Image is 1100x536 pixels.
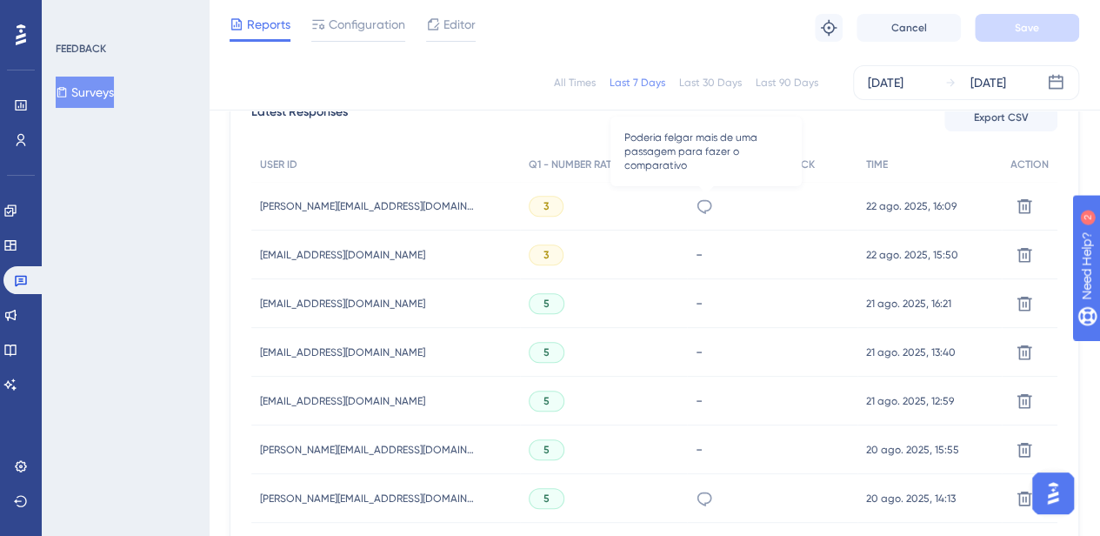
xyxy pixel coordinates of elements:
[868,72,903,93] div: [DATE]
[1015,21,1039,35] span: Save
[696,295,849,312] div: -
[543,199,549,213] span: 3
[696,441,849,458] div: -
[41,4,109,25] span: Need Help?
[974,111,1029,124] span: Export CSV
[260,248,425,262] span: [EMAIL_ADDRESS][DOMAIN_NAME]
[624,131,788,172] span: Poderia felgar mais de uma passagem para fazer o comparativo
[975,14,1079,42] button: Save
[260,297,425,311] span: [EMAIL_ADDRESS][DOMAIN_NAME]
[543,394,550,408] span: 5
[696,344,849,360] div: -
[543,443,550,457] span: 5
[866,297,951,311] span: 21 ago. 2025, 16:21
[329,14,405,35] span: Configuration
[543,297,550,311] span: 5
[866,248,958,262] span: 22 ago. 2025, 15:50
[944,104,1057,131] button: Export CSV
[251,102,348,133] span: Latest Responses
[543,345,550,359] span: 5
[260,492,477,506] span: [PERSON_NAME][EMAIL_ADDRESS][DOMAIN_NAME]
[247,14,290,35] span: Reports
[554,76,596,90] div: All Times
[56,42,106,56] div: FEEDBACK
[970,72,1006,93] div: [DATE]
[260,394,425,408] span: [EMAIL_ADDRESS][DOMAIN_NAME]
[866,394,954,408] span: 21 ago. 2025, 12:59
[529,157,644,171] span: Q1 - NUMBER RATING (5)
[543,492,550,506] span: 5
[610,76,665,90] div: Last 7 Days
[1027,467,1079,519] iframe: UserGuiding AI Assistant Launcher
[866,492,956,506] span: 20 ago. 2025, 14:13
[696,392,849,409] div: -
[543,248,549,262] span: 3
[260,157,297,171] span: USER ID
[866,199,957,213] span: 22 ago. 2025, 16:09
[1010,157,1049,171] span: ACTION
[260,443,477,457] span: [PERSON_NAME][EMAIL_ADDRESS][DOMAIN_NAME]
[56,77,114,108] button: Surveys
[891,21,927,35] span: Cancel
[121,9,126,23] div: 2
[696,246,849,263] div: -
[857,14,961,42] button: Cancel
[756,76,818,90] div: Last 90 Days
[443,14,476,35] span: Editor
[866,443,959,457] span: 20 ago. 2025, 15:55
[260,199,477,213] span: [PERSON_NAME][EMAIL_ADDRESS][DOMAIN_NAME]
[679,76,742,90] div: Last 30 Days
[866,157,888,171] span: TIME
[260,345,425,359] span: [EMAIL_ADDRESS][DOMAIN_NAME]
[866,345,956,359] span: 21 ago. 2025, 13:40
